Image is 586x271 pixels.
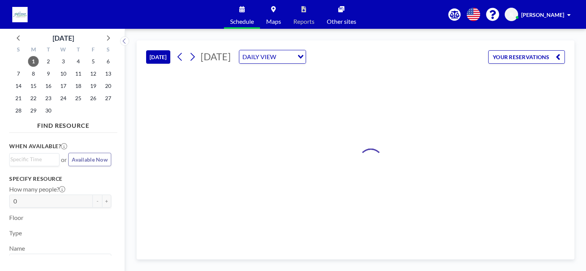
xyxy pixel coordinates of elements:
[102,195,111,208] button: +
[239,50,306,63] div: Search for option
[103,93,114,104] span: Saturday, September 27, 2025
[28,81,39,91] span: Monday, September 15, 2025
[103,81,114,91] span: Saturday, September 20, 2025
[58,56,69,67] span: Wednesday, September 3, 2025
[43,81,54,91] span: Tuesday, September 16, 2025
[13,81,24,91] span: Sunday, September 14, 2025
[56,45,71,55] div: W
[266,18,281,25] span: Maps
[28,56,39,67] span: Monday, September 1, 2025
[103,56,114,67] span: Saturday, September 6, 2025
[26,45,41,55] div: M
[58,81,69,91] span: Wednesday, September 17, 2025
[73,81,84,91] span: Thursday, September 18, 2025
[88,56,99,67] span: Friday, September 5, 2025
[43,93,54,104] span: Tuesday, September 23, 2025
[28,93,39,104] span: Monday, September 22, 2025
[13,93,24,104] span: Sunday, September 21, 2025
[10,154,59,165] div: Search for option
[86,45,100,55] div: F
[488,50,565,64] button: YOUR RESERVATIONS
[58,68,69,79] span: Wednesday, September 10, 2025
[9,214,23,221] label: Floor
[43,56,54,67] span: Tuesday, September 2, 2025
[73,68,84,79] span: Thursday, September 11, 2025
[9,245,25,252] label: Name
[146,50,170,64] button: [DATE]
[61,156,67,164] span: or
[43,68,54,79] span: Tuesday, September 9, 2025
[88,93,99,104] span: Friday, September 26, 2025
[68,153,111,166] button: Available Now
[58,93,69,104] span: Wednesday, September 24, 2025
[11,45,26,55] div: S
[88,81,99,91] span: Friday, September 19, 2025
[230,18,254,25] span: Schedule
[12,7,28,22] img: organization-logo
[278,52,293,62] input: Search for option
[53,33,74,43] div: [DATE]
[71,45,86,55] div: T
[13,68,24,79] span: Sunday, September 7, 2025
[293,18,314,25] span: Reports
[43,105,54,116] span: Tuesday, September 30, 2025
[9,229,22,237] label: Type
[93,195,102,208] button: -
[201,51,231,62] span: [DATE]
[73,56,84,67] span: Thursday, September 4, 2025
[327,18,356,25] span: Other sites
[521,12,564,18] span: [PERSON_NAME]
[10,155,55,164] input: Search for option
[9,175,111,182] h3: Specify resource
[13,105,24,116] span: Sunday, September 28, 2025
[10,254,111,267] div: Search for option
[100,45,115,55] div: S
[73,93,84,104] span: Thursday, September 25, 2025
[9,119,117,129] h4: FIND RESOURCE
[103,68,114,79] span: Saturday, September 13, 2025
[241,52,278,62] span: DAILY VIEW
[72,156,108,163] span: Available Now
[28,68,39,79] span: Monday, September 8, 2025
[28,105,39,116] span: Monday, September 29, 2025
[10,256,107,266] input: Search for option
[509,11,514,18] span: JL
[9,185,65,193] label: How many people?
[41,45,56,55] div: T
[88,68,99,79] span: Friday, September 12, 2025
